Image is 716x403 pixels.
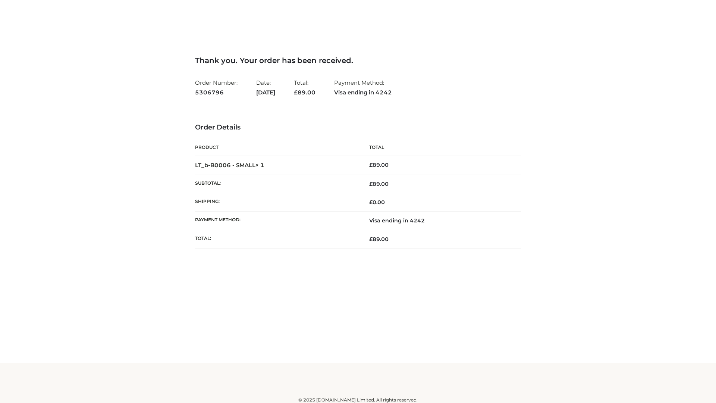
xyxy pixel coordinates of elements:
span: 89.00 [294,89,315,96]
li: Date: [256,76,275,99]
span: 89.00 [369,181,389,187]
strong: Visa ending in 4242 [334,88,392,97]
th: Product [195,139,358,156]
th: Subtotal: [195,175,358,193]
li: Payment Method: [334,76,392,99]
strong: [DATE] [256,88,275,97]
li: Order Number: [195,76,238,99]
bdi: 0.00 [369,199,385,206]
span: £ [369,162,373,168]
th: Shipping: [195,193,358,212]
strong: 5306796 [195,88,238,97]
bdi: 89.00 [369,162,389,168]
span: £ [369,236,373,243]
strong: × 1 [255,162,264,169]
h3: Thank you. Your order has been received. [195,56,521,65]
h3: Order Details [195,124,521,132]
span: £ [369,181,373,187]
th: Total: [195,230,358,248]
th: Payment method: [195,212,358,230]
span: £ [369,199,373,206]
strong: LT_b-B0006 - SMALL [195,162,264,169]
span: 89.00 [369,236,389,243]
li: Total: [294,76,315,99]
th: Total [358,139,521,156]
span: £ [294,89,298,96]
td: Visa ending in 4242 [358,212,521,230]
